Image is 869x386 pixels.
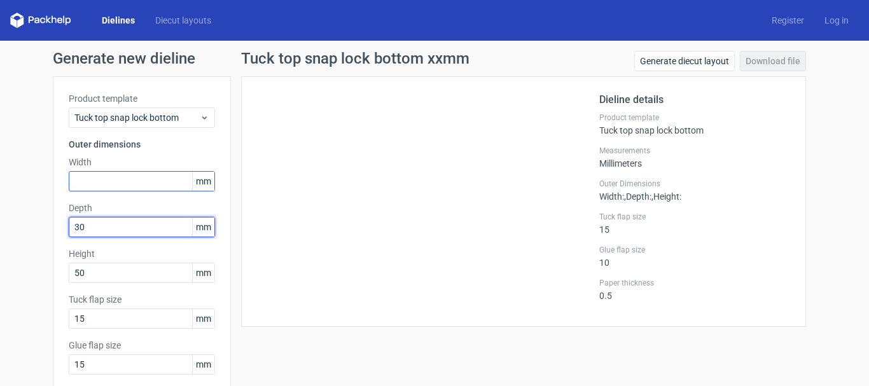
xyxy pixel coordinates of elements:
h1: Generate new dieline [53,51,816,66]
label: Product template [599,113,790,123]
a: Register [761,14,814,27]
span: mm [192,309,214,328]
label: Depth [69,202,215,214]
div: 0.5 [599,278,790,301]
h1: Tuck top snap lock bottom xxmm [241,51,469,66]
span: mm [192,263,214,282]
a: Generate diecut layout [634,51,735,71]
span: mm [192,355,214,374]
label: Height [69,247,215,260]
a: Log in [814,14,859,27]
label: Product template [69,92,215,105]
div: 10 [599,245,790,268]
div: Tuck top snap lock bottom [599,113,790,135]
span: Width : [599,191,624,202]
label: Width [69,156,215,169]
h3: Outer dimensions [69,138,215,151]
label: Measurements [599,146,790,156]
span: , Height : [651,191,681,202]
span: mm [192,172,214,191]
span: , Depth : [624,191,651,202]
label: Tuck flap size [599,212,790,222]
span: mm [192,217,214,237]
label: Glue flap size [599,245,790,255]
div: 15 [599,212,790,235]
label: Outer Dimensions [599,179,790,189]
div: Millimeters [599,146,790,169]
label: Tuck flap size [69,293,215,306]
h2: Dieline details [599,92,790,107]
a: Dielines [92,14,145,27]
a: Diecut layouts [145,14,221,27]
label: Glue flap size [69,339,215,352]
span: Tuck top snap lock bottom [74,111,200,124]
label: Paper thickness [599,278,790,288]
